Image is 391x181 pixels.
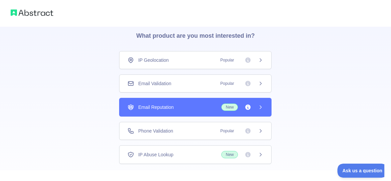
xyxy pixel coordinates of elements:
[138,57,169,63] span: IP Geolocation
[221,104,238,111] span: New
[138,104,174,111] span: Email Reputation
[11,8,53,17] img: Abstract logo
[138,128,173,134] span: Phone Validation
[216,80,238,87] span: Popular
[125,18,265,51] h3: What product are you most interested in?
[138,80,171,87] span: Email Validation
[221,151,238,158] span: New
[216,128,238,134] span: Popular
[216,57,238,63] span: Popular
[138,151,173,158] span: IP Abuse Lookup
[337,164,384,178] iframe: Help Scout Beacon - Open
